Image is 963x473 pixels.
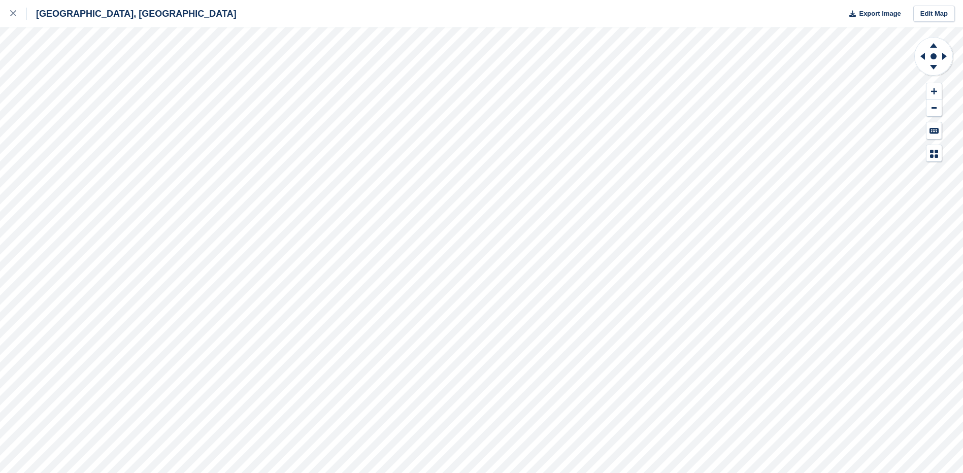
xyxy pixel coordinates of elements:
[859,9,901,19] span: Export Image
[926,83,942,100] button: Zoom In
[926,122,942,139] button: Keyboard Shortcuts
[926,145,942,162] button: Map Legend
[926,100,942,117] button: Zoom Out
[843,6,901,22] button: Export Image
[27,8,237,20] div: [GEOGRAPHIC_DATA], [GEOGRAPHIC_DATA]
[913,6,955,22] a: Edit Map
